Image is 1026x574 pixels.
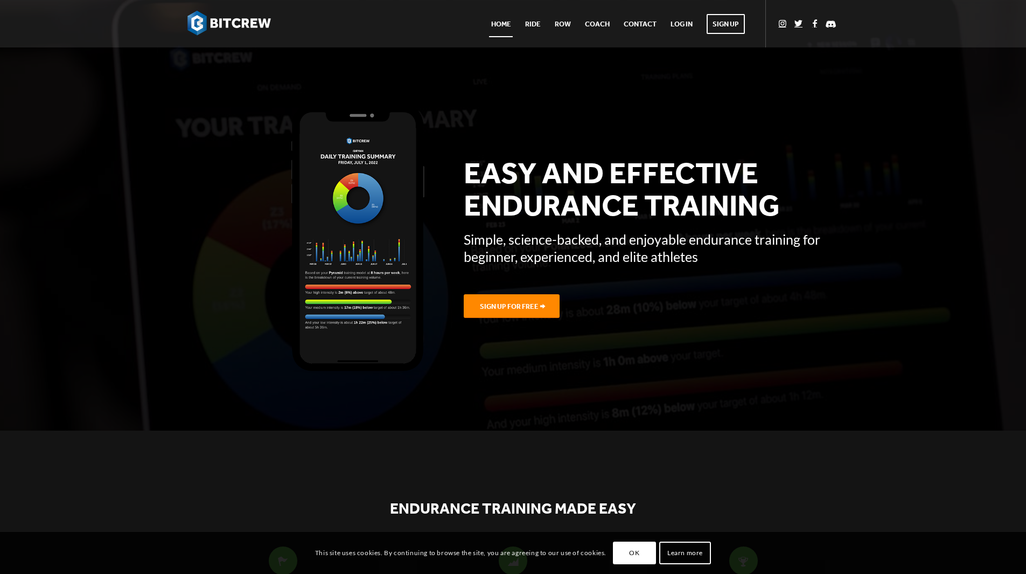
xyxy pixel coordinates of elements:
[791,15,807,31] a: Link to Twitter
[187,501,839,517] h2: Endurance Training Made Easy
[464,294,560,319] a: Sign Up for Free
[807,15,823,31] a: Link to Facebook
[613,542,656,564] a: OK
[624,20,657,28] span: Contact
[823,15,839,31] a: Link to Discord
[464,231,839,266] p: Simple, science-backed, and enjoyable endurance training for beginner, experienced, and elite ath...
[480,302,539,310] span: Sign Up for Free
[464,157,839,223] h1: Easy and effective endurance training
[774,15,791,31] a: Link to Instagram
[585,20,610,28] span: Coach
[491,20,511,28] span: Home
[555,20,571,28] span: Row
[707,14,745,34] span: Sign Up
[671,20,693,28] span: Log In
[315,546,606,560] p: This site uses cookies. By continuing to browse the site, you are agreeing to our use of cookies.
[659,542,711,564] a: Learn more
[525,20,541,28] span: Ride
[291,105,424,374] img: Simplified endurance training for beginner, experienced, and elite athletes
